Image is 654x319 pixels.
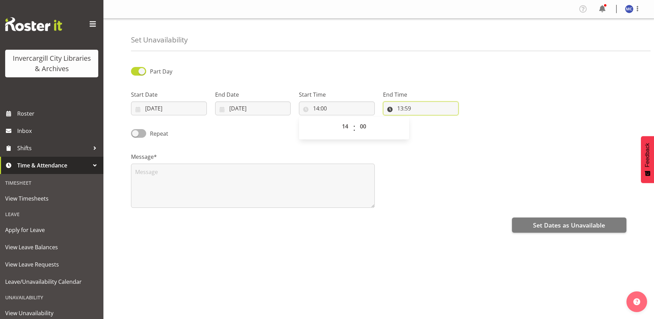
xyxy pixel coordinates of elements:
[2,207,102,221] div: Leave
[641,136,654,183] button: Feedback - Show survey
[2,190,102,207] a: View Timesheets
[533,221,605,230] span: Set Dates as Unavailable
[5,225,98,235] span: Apply for Leave
[215,101,291,115] input: Click to select...
[299,90,375,99] label: Start Time
[353,119,355,137] span: :
[131,153,375,161] label: Message*
[17,143,90,153] span: Shifts
[131,36,188,44] h4: Set Unavailability
[131,101,207,115] input: Click to select...
[299,101,375,115] input: Click to select...
[5,17,62,31] img: Rosterit website logo
[150,68,172,75] span: Part Day
[17,108,100,119] span: Roster
[633,298,640,305] img: help-xxl-2.png
[5,277,98,287] span: Leave/Unavailability Calendar
[17,160,90,171] span: Time & Attendance
[17,126,100,136] span: Inbox
[146,129,168,138] span: Repeat
[512,217,626,233] button: Set Dates as Unavailable
[625,5,633,13] img: maria-catu11656.jpg
[2,221,102,239] a: Apply for Leave
[5,308,98,318] span: View Unavailability
[383,101,459,115] input: Click to select...
[2,256,102,273] a: View Leave Requests
[131,90,207,99] label: Start Date
[5,242,98,252] span: View Leave Balances
[2,273,102,290] a: Leave/Unavailability Calendar
[2,239,102,256] a: View Leave Balances
[383,90,459,99] label: End Time
[12,53,91,74] div: Invercargill City Libraries & Archives
[2,290,102,304] div: Unavailability
[215,90,291,99] label: End Date
[644,143,651,167] span: Feedback
[2,176,102,190] div: Timesheet
[5,259,98,270] span: View Leave Requests
[5,193,98,204] span: View Timesheets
